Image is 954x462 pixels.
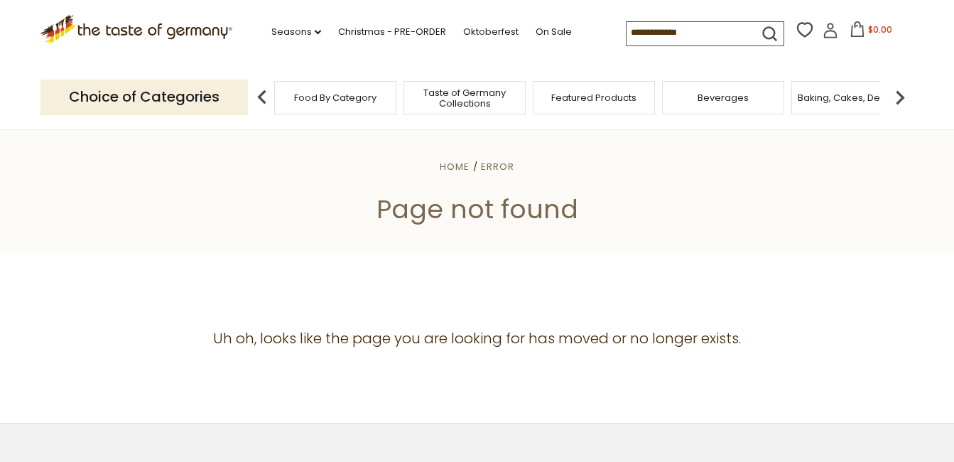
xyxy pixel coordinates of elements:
[463,24,519,40] a: Oktoberfest
[536,24,572,40] a: On Sale
[40,80,248,114] p: Choice of Categories
[248,83,276,112] img: previous arrow
[294,92,376,103] a: Food By Category
[44,193,910,225] h1: Page not found
[868,23,892,36] span: $0.00
[440,160,470,173] a: Home
[551,92,636,103] a: Featured Products
[271,24,321,40] a: Seasons
[798,92,908,103] a: Baking, Cakes, Desserts
[698,92,749,103] a: Beverages
[408,87,521,109] a: Taste of Germany Collections
[338,24,446,40] a: Christmas - PRE-ORDER
[841,21,901,43] button: $0.00
[886,83,914,112] img: next arrow
[481,160,514,173] a: Error
[51,330,904,348] h4: Uh oh, looks like the page you are looking for has moved or no longer exists.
